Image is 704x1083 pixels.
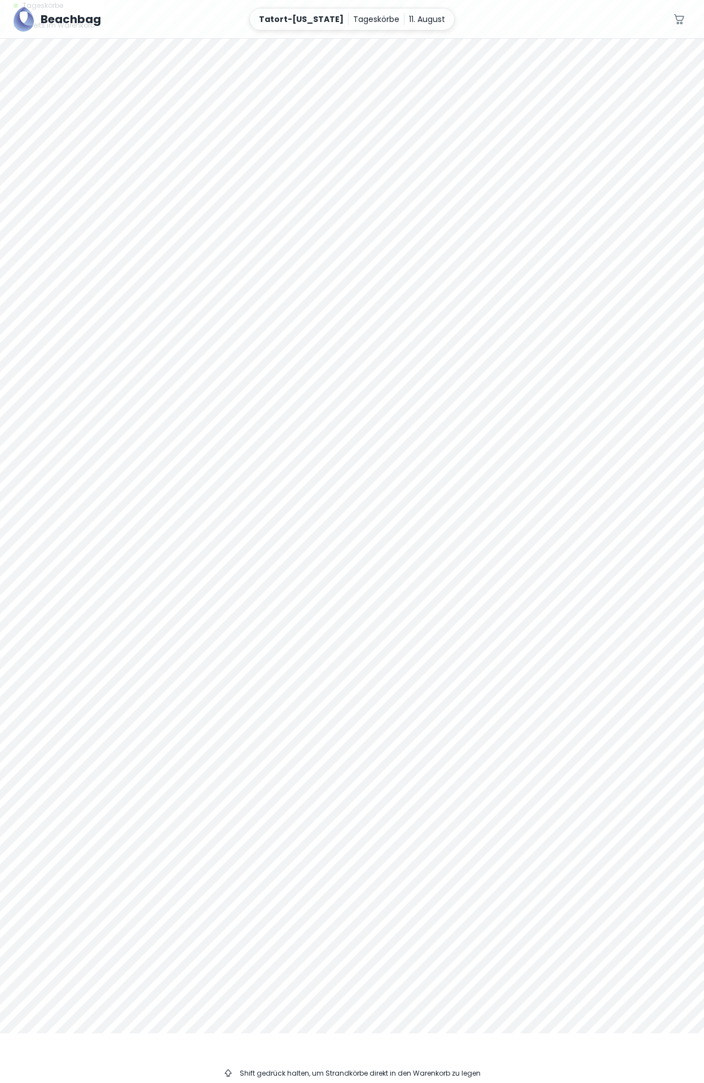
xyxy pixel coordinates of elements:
[353,13,399,25] p: Tageskörbe
[240,1068,481,1078] span: Shift gedrück halten, um Strandkörbe direkt in den Warenkorb zu legen
[41,11,101,28] h5: Beachbag
[409,13,445,25] p: 11. August
[14,7,34,32] img: Beachbag
[259,13,344,25] p: Tatort-[US_STATE]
